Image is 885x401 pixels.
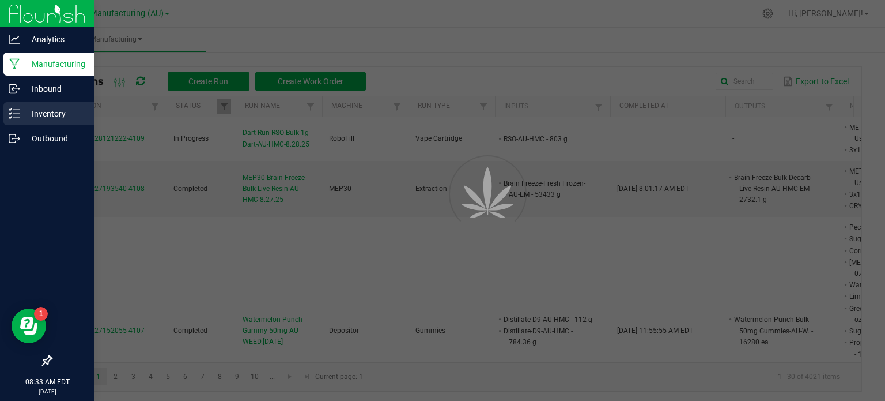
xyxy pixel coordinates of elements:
[9,108,20,119] inline-svg: Inventory
[5,387,89,396] p: [DATE]
[20,132,89,145] p: Outbound
[12,309,46,343] iframe: Resource center
[9,83,20,95] inline-svg: Inbound
[20,57,89,71] p: Manufacturing
[20,107,89,121] p: Inventory
[9,33,20,45] inline-svg: Analytics
[34,307,48,321] iframe: Resource center unread badge
[9,133,20,144] inline-svg: Outbound
[20,32,89,46] p: Analytics
[9,58,20,70] inline-svg: Manufacturing
[20,82,89,96] p: Inbound
[5,377,89,387] p: 08:33 AM EDT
